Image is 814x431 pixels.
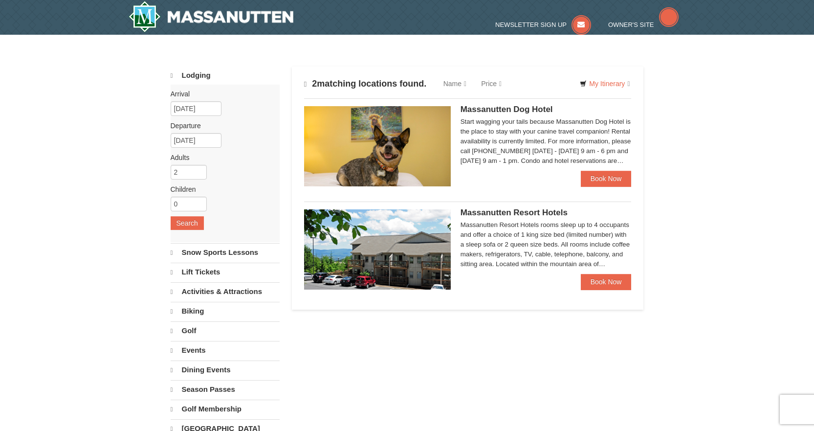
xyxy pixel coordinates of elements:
[171,243,280,262] a: Snow Sports Lessons
[461,105,553,114] span: Massanutten Dog Hotel
[171,89,272,99] label: Arrival
[171,302,280,320] a: Biking
[129,1,294,32] img: Massanutten Resort Logo
[171,380,280,399] a: Season Passes
[304,106,451,186] img: 27428181-5-81c892a3.jpg
[171,263,280,281] a: Lift Tickets
[573,76,636,91] a: My Itinerary
[171,153,272,162] label: Adults
[171,361,280,379] a: Dining Events
[171,282,280,301] a: Activities & Attractions
[495,21,591,28] a: Newsletter Sign Up
[171,184,272,194] label: Children
[461,117,632,166] div: Start wagging your tails because Massanutten Dog Hotel is the place to stay with your canine trav...
[171,216,204,230] button: Search
[171,341,280,360] a: Events
[608,21,679,28] a: Owner's Site
[608,21,654,28] span: Owner's Site
[581,171,632,186] a: Book Now
[461,220,632,269] div: Massanutten Resort Hotels rooms sleep up to 4 occupants and offer a choice of 1 king size bed (li...
[436,74,474,93] a: Name
[171,121,272,131] label: Departure
[129,1,294,32] a: Massanutten Resort
[461,208,568,217] span: Massanutten Resort Hotels
[495,21,567,28] span: Newsletter Sign Up
[581,274,632,290] a: Book Now
[171,321,280,340] a: Golf
[474,74,509,93] a: Price
[171,400,280,418] a: Golf Membership
[304,209,451,290] img: 19219026-1-e3b4ac8e.jpg
[171,67,280,85] a: Lodging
